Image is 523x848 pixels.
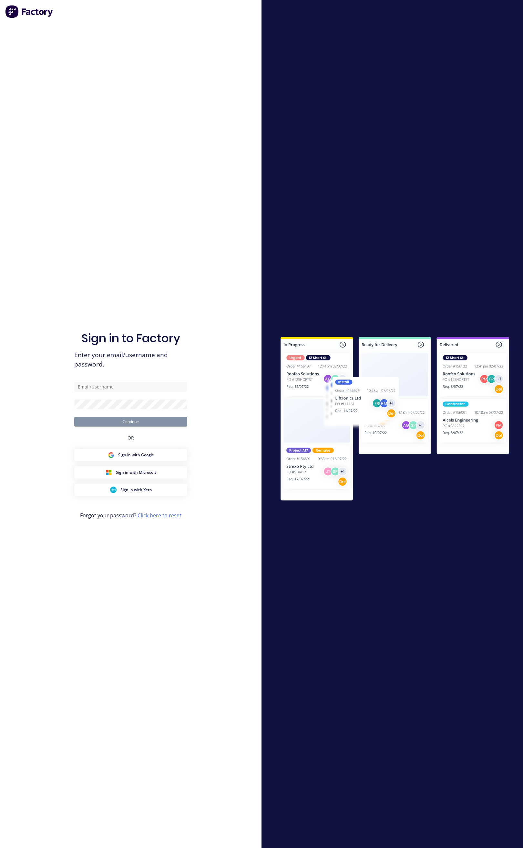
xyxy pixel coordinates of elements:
img: Sign in [267,324,523,515]
button: Continue [74,417,187,427]
img: Microsoft Sign in [106,469,112,476]
a: Click here to reset [138,512,181,519]
span: Sign in with Xero [120,487,152,493]
span: Sign in with Microsoft [116,470,156,475]
div: OR [128,427,134,449]
img: Xero Sign in [110,487,117,493]
button: Google Sign inSign in with Google [74,449,187,461]
img: Google Sign in [108,452,114,458]
h1: Sign in to Factory [81,331,180,345]
span: Sign in with Google [118,452,154,458]
img: Factory [5,5,54,18]
button: Xero Sign inSign in with Xero [74,484,187,496]
button: Microsoft Sign inSign in with Microsoft [74,466,187,479]
span: Enter your email/username and password. [74,350,187,369]
input: Email/Username [74,382,187,392]
span: Forgot your password? [80,512,181,519]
